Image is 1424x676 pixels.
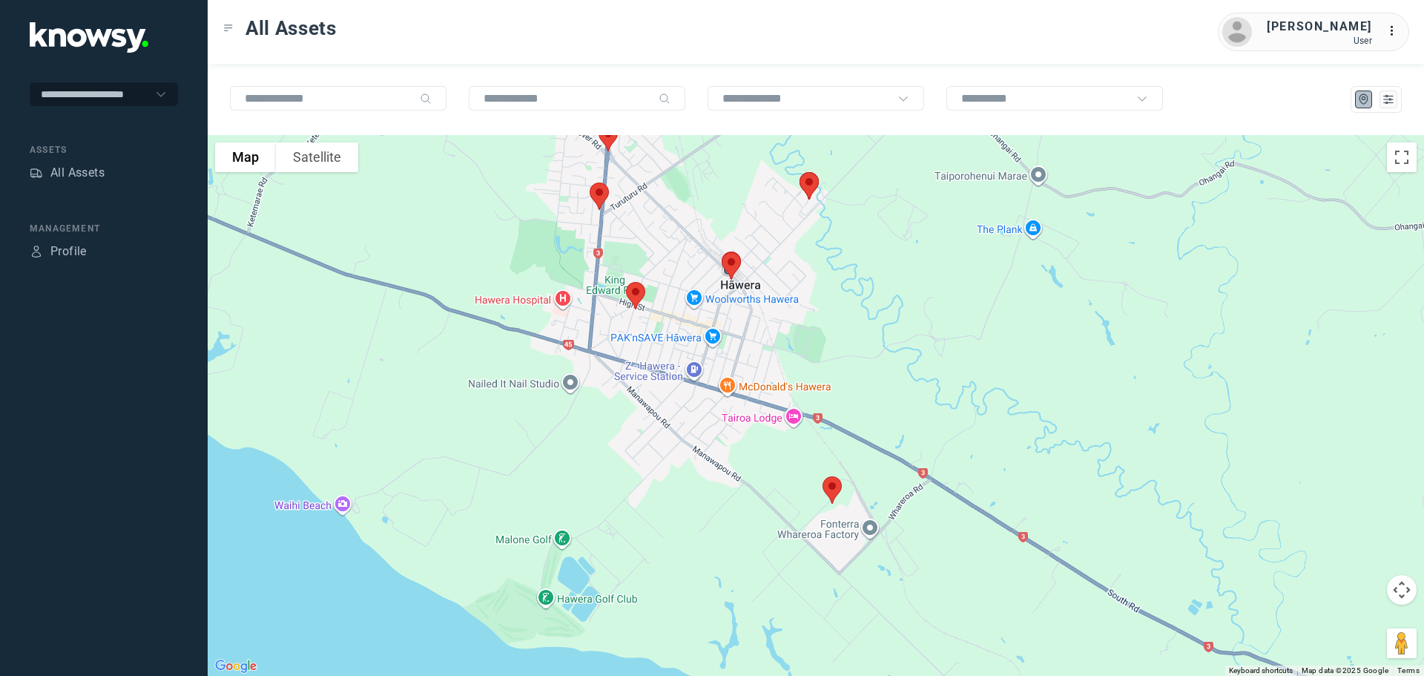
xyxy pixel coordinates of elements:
[215,142,276,172] button: Show street map
[1229,666,1293,676] button: Keyboard shortcuts
[1387,22,1405,42] div: :
[1267,36,1372,46] div: User
[1357,93,1371,106] div: Map
[1387,142,1417,172] button: Toggle fullscreen view
[1387,575,1417,605] button: Map camera controls
[276,142,358,172] button: Show satellite imagery
[659,93,670,105] div: Search
[1387,22,1405,40] div: :
[1302,666,1388,675] span: Map data ©2025 Google
[1382,93,1395,106] div: List
[30,22,148,53] img: Application Logo
[1397,666,1420,675] a: Terms (opens in new tab)
[211,657,260,676] a: Open this area in Google Maps (opens a new window)
[30,164,105,182] a: AssetsAll Assets
[1387,629,1417,658] button: Drag Pegman onto the map to open Street View
[245,15,337,42] span: All Assets
[30,243,87,260] a: ProfileProfile
[1388,25,1402,36] tspan: ...
[30,245,43,258] div: Profile
[223,23,234,33] div: Toggle Menu
[30,222,178,235] div: Management
[1222,17,1252,47] img: avatar.png
[211,657,260,676] img: Google
[50,164,105,182] div: All Assets
[1267,18,1372,36] div: [PERSON_NAME]
[30,143,178,157] div: Assets
[50,243,87,260] div: Profile
[30,166,43,180] div: Assets
[420,93,432,105] div: Search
